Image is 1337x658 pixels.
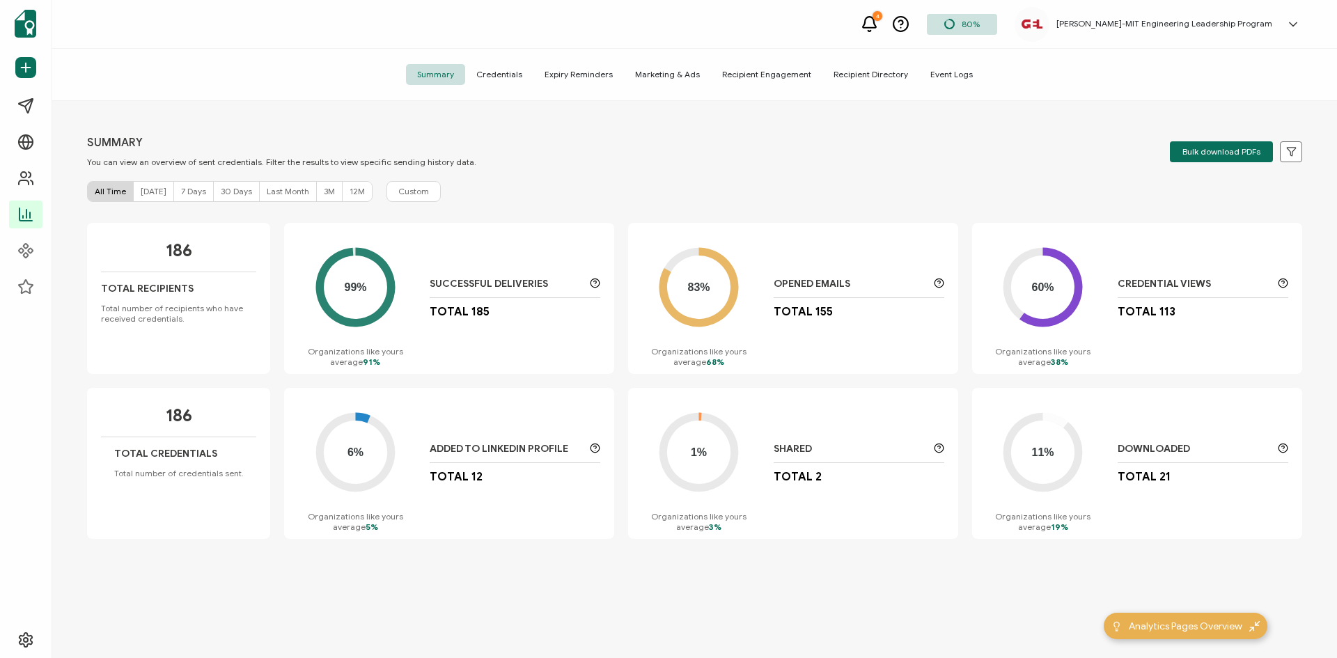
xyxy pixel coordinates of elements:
[166,405,192,426] p: 186
[114,468,244,478] p: Total number of credentials sent.
[533,64,624,85] span: Expiry Reminders
[87,157,476,167] p: You can view an overview of sent credentials. Filter the results to view specific sending history...
[774,278,927,290] p: Opened Emails
[95,186,126,196] span: All Time
[101,283,194,295] p: Total Recipients
[141,186,166,196] span: [DATE]
[706,357,724,367] span: 68%
[1249,621,1260,632] img: minimize-icon.svg
[298,346,412,367] p: Organizations like yours average
[350,186,365,196] span: 12M
[430,278,583,290] p: Successful Deliveries
[711,64,822,85] span: Recipient Engagement
[642,511,756,532] p: Organizations like yours average
[1129,619,1242,634] span: Analytics Pages Overview
[363,357,380,367] span: 91%
[1051,357,1068,367] span: 38%
[114,448,217,460] p: Total Credentials
[1051,522,1068,532] span: 19%
[709,522,721,532] span: 3%
[101,303,256,324] p: Total number of recipients who have received credentials.
[324,186,335,196] span: 3M
[430,470,483,484] p: Total 12
[430,305,490,319] p: Total 185
[298,511,412,532] p: Organizations like yours average
[465,64,533,85] span: Credentials
[774,305,833,319] p: Total 155
[986,511,1100,532] p: Organizations like yours average
[181,186,206,196] span: 7 Days
[919,64,984,85] span: Event Logs
[1182,148,1260,156] span: Bulk download PDFs
[1118,278,1271,290] p: Credential Views
[221,186,252,196] span: 30 Days
[366,522,378,532] span: 5%
[1267,591,1337,658] iframe: Chat Widget
[774,443,927,455] p: Shared
[1170,141,1273,162] button: Bulk download PDFs
[1118,443,1271,455] p: Downloaded
[1118,470,1171,484] p: Total 21
[166,240,192,261] p: 186
[822,64,919,85] span: Recipient Directory
[386,181,441,202] button: Custom
[1022,19,1042,29] img: 1932ce64-77af-42d9-bdb5-e9a928dffb02.jpeg
[430,443,583,455] p: Added to LinkedIn Profile
[774,470,822,484] p: Total 2
[398,185,429,198] span: Custom
[624,64,711,85] span: Marketing & Ads
[873,11,882,21] div: 4
[1056,19,1272,29] h5: [PERSON_NAME]-MIT Engineering Leadership Program
[986,346,1100,367] p: Organizations like yours average
[267,186,309,196] span: Last Month
[642,346,756,367] p: Organizations like yours average
[1118,305,1175,319] p: Total 113
[406,64,465,85] span: Summary
[87,136,476,150] p: SUMMARY
[962,19,980,29] span: 80%
[15,10,36,38] img: sertifier-logomark-colored.svg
